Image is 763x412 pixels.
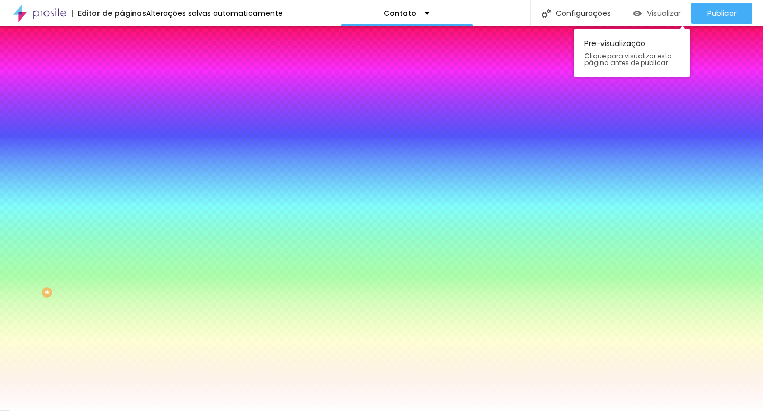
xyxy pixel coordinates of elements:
[633,9,642,18] img: view-1.svg
[146,10,283,17] div: Alterações salvas automaticamente
[542,9,551,18] img: Icone
[384,10,416,17] p: Contato
[622,3,691,24] button: Visualizar
[584,52,680,66] span: Clique para visualizar esta página antes de publicar.
[691,3,752,24] button: Publicar
[574,29,690,77] div: Pre-visualização
[707,9,737,17] span: Publicar
[647,9,681,17] span: Visualizar
[72,10,146,17] div: Editor de páginas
